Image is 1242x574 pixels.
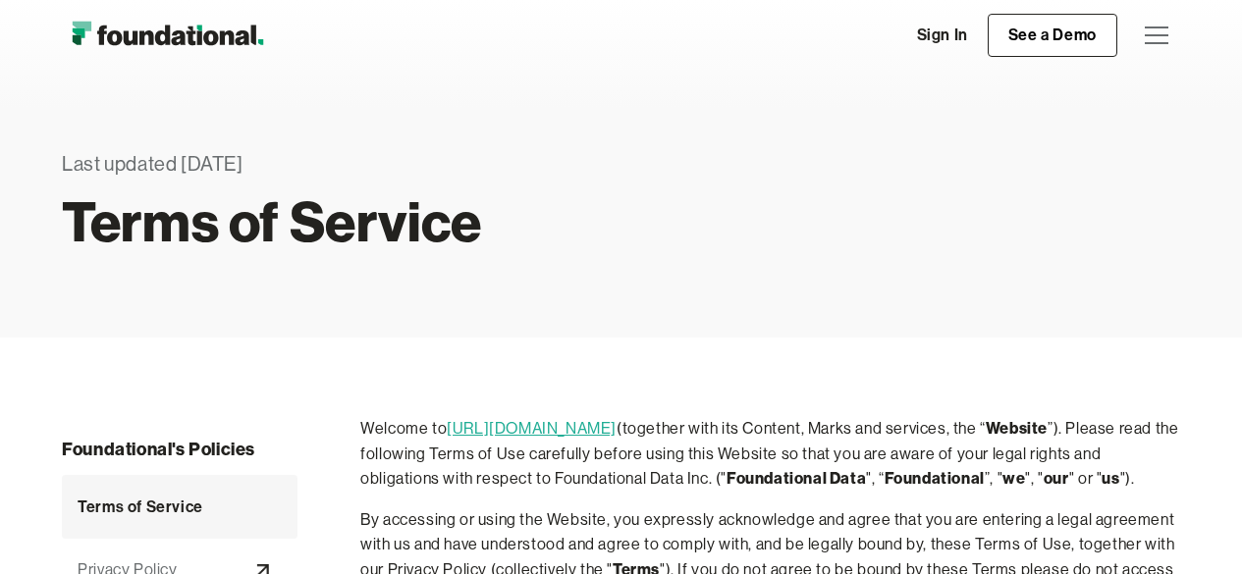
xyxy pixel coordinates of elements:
div: Last updated [DATE] [62,149,816,181]
a: See a Demo [988,14,1117,57]
strong: we [1002,468,1025,488]
strong: Foundational Data [727,468,866,488]
strong: our [1044,468,1069,488]
h2: Foundational's Policies [62,436,297,465]
strong: us [1102,468,1119,488]
h1: Terms of Service [62,200,816,243]
a: Terms of Service [62,475,297,540]
strong: Foundational [885,468,985,488]
strong: Website [986,418,1048,438]
p: Welcome to (together with its Content, Marks and services, the “ ”). Please read the following Te... [360,416,1180,492]
img: Foundational Logo [62,16,273,55]
a: Sign In [897,15,988,56]
div: Terms of Service [78,495,203,520]
a: [URL][DOMAIN_NAME] [447,419,617,438]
